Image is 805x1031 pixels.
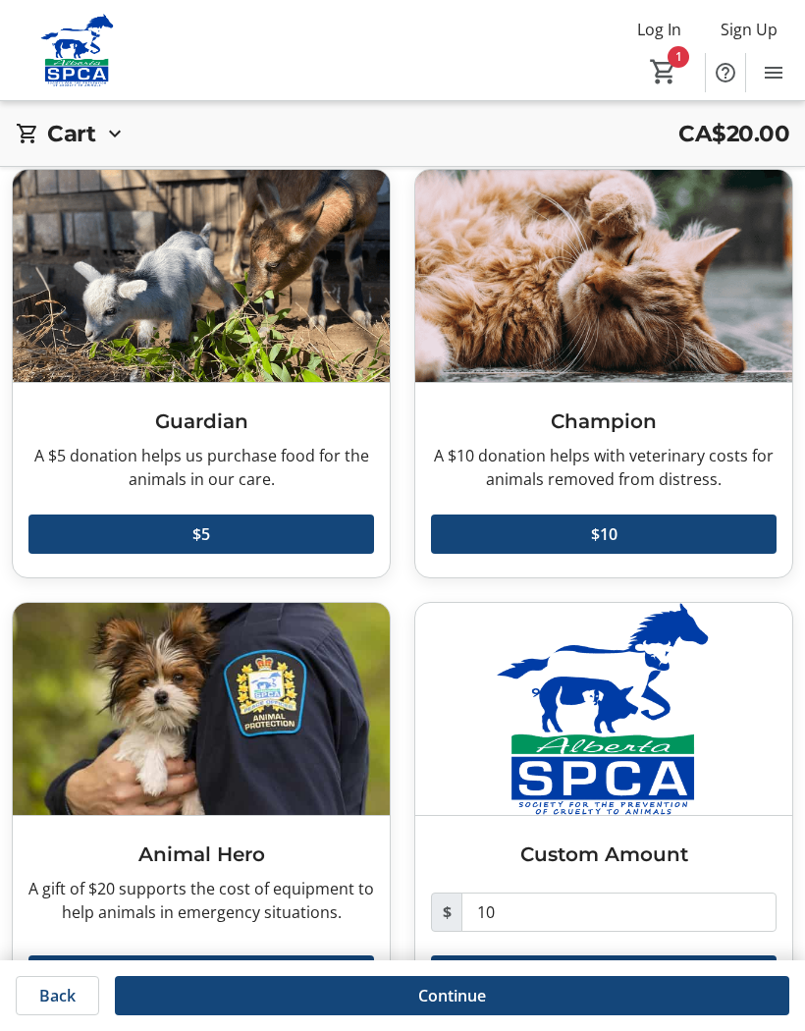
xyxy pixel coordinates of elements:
[16,976,99,1015] button: Back
[28,877,374,924] div: A gift of $20 supports the cost of equipment to help animals in emergency situations.
[192,522,210,546] span: $5
[637,18,681,41] span: Log In
[28,515,374,554] button: $5
[115,976,789,1015] button: Continue
[721,18,778,41] span: Sign Up
[28,840,374,869] h3: Animal Hero
[591,522,617,546] span: $10
[418,984,486,1007] span: Continue
[28,955,374,995] button: $25
[646,54,681,89] button: Cart
[461,893,777,932] input: Donation Amount
[754,53,793,92] button: Menu
[705,14,793,45] button: Sign Up
[431,955,777,995] button: Add Donation
[431,444,777,491] div: A $10 donation helps with veterinary costs for animals removed from distress.
[621,14,697,45] button: Log In
[431,840,777,869] h3: Custom Amount
[431,893,462,932] span: $
[13,603,390,815] img: Animal Hero
[431,407,777,436] h3: Champion
[28,407,374,436] h3: Guardian
[12,14,142,87] img: Alberta SPCA's Logo
[13,170,390,382] img: Guardian
[39,984,76,1007] span: Back
[28,444,374,491] div: A $5 donation helps us purchase food for the animals in our care.
[47,117,95,150] h2: Cart
[431,515,777,554] button: $10
[415,603,792,815] img: Custom Amount
[706,53,745,92] button: Help
[415,170,792,382] img: Champion
[678,117,789,150] span: CA$20.00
